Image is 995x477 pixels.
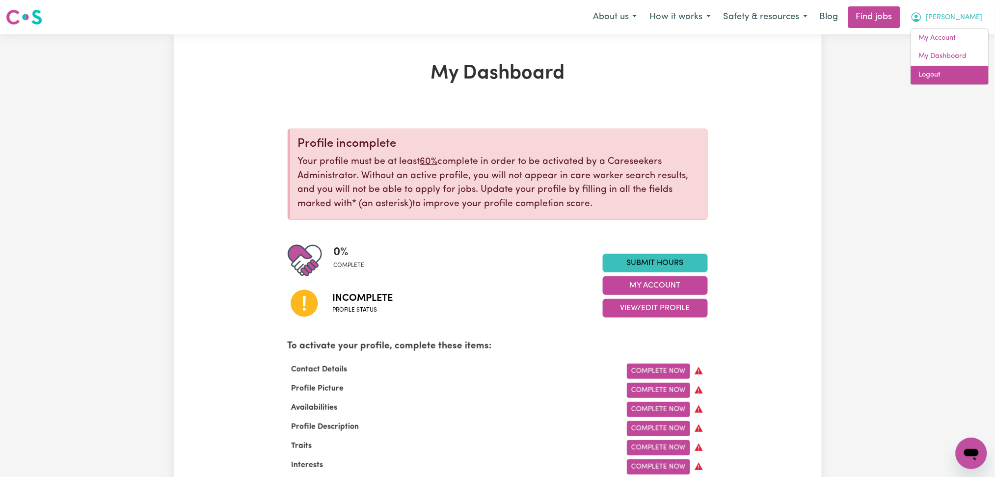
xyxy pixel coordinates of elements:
[587,7,643,27] button: About us
[333,306,393,315] span: Profile status
[6,8,42,26] img: Careseekers logo
[288,461,327,469] span: Interests
[288,442,316,450] span: Traits
[911,47,989,66] a: My Dashboard
[288,404,342,412] span: Availabilities
[288,62,708,85] h1: My Dashboard
[288,340,708,354] p: To activate your profile, complete these items:
[352,199,413,209] span: an asterisk
[904,7,989,27] button: My Account
[603,299,708,318] button: View/Edit Profile
[334,243,373,278] div: Profile completeness: 0%
[911,28,989,85] div: My Account
[603,276,708,295] button: My Account
[956,438,987,469] iframe: Button to launch messaging window
[911,66,989,84] a: Logout
[603,254,708,272] a: Submit Hours
[926,12,983,23] span: [PERSON_NAME]
[6,6,42,28] a: Careseekers logo
[643,7,717,27] button: How it works
[627,459,690,475] a: Complete Now
[288,423,363,431] span: Profile Description
[814,6,844,28] a: Blog
[333,291,393,306] span: Incomplete
[627,421,690,436] a: Complete Now
[334,261,365,270] span: complete
[627,383,690,398] a: Complete Now
[334,243,365,261] span: 0 %
[288,385,348,393] span: Profile Picture
[627,364,690,379] a: Complete Now
[848,6,900,28] a: Find jobs
[911,29,989,48] a: My Account
[627,440,690,455] a: Complete Now
[298,155,699,212] p: Your profile must be at least complete in order to be activated by a Careseekers Administrator. W...
[420,157,438,166] u: 60%
[627,402,690,417] a: Complete Now
[298,137,699,151] div: Profile incomplete
[717,7,814,27] button: Safety & resources
[288,366,351,373] span: Contact Details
